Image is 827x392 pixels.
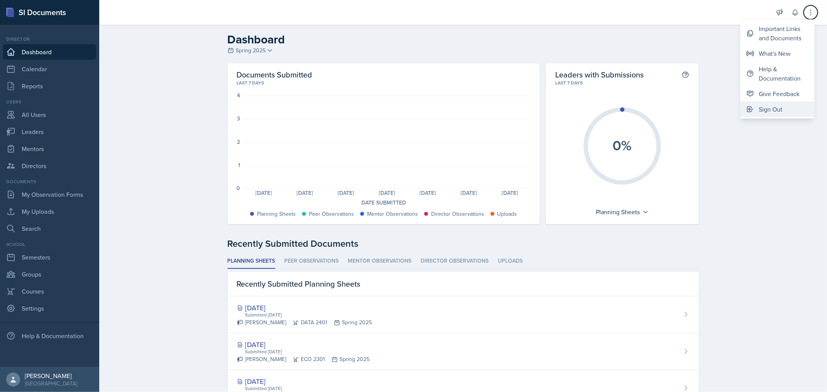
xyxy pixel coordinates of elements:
div: 1 [238,162,240,168]
button: Important Links and Documents [740,21,815,46]
h2: Dashboard [228,33,699,46]
div: [PERSON_NAME] DATA 2401 Spring 2025 [237,318,372,327]
div: 4 [237,93,240,98]
div: Give Feedback [759,89,799,98]
a: Dashboard [3,44,96,60]
a: Courses [3,284,96,299]
div: Help & Documentation [3,328,96,344]
div: [DATE] [325,190,366,196]
li: Peer Observations [285,254,339,269]
a: All Users [3,107,96,122]
a: [DATE] Submitted [DATE] [PERSON_NAME]ECO 2301Spring 2025 [228,333,699,370]
a: Settings [3,301,96,316]
li: Uploads [498,254,523,269]
a: Semesters [3,249,96,265]
div: Sign Out [759,105,782,114]
text: 0% [613,135,632,155]
div: [DATE] [243,190,285,196]
div: Submitted [DATE] [245,311,372,318]
a: Reports [3,78,96,94]
li: Mentor Observations [348,254,412,269]
div: 0 [237,186,240,191]
div: Users [3,98,96,105]
div: [DATE] [284,190,325,196]
div: 2 [237,139,240,144]
div: Peer Observations [309,210,354,218]
div: [GEOGRAPHIC_DATA] [25,380,77,387]
div: [DATE] [366,190,407,196]
a: Mentors [3,141,96,156]
div: Help & Documentation [759,64,808,83]
button: Give Feedback [740,86,815,101]
div: Important Links and Documents [759,24,808,43]
h2: Documents Submitted [237,70,530,79]
a: Leaders [3,124,96,139]
a: Directors [3,158,96,174]
div: [DATE] [448,190,489,196]
div: Documents [3,178,96,185]
div: What's New [759,49,791,58]
div: [PERSON_NAME] [25,372,77,380]
a: My Uploads [3,204,96,219]
div: [PERSON_NAME] ECO 2301 Spring 2025 [237,355,370,363]
button: What's New [740,46,815,61]
div: School [3,241,96,248]
div: [DATE] [407,190,449,196]
div: [DATE] [237,339,370,350]
a: Groups [3,266,96,282]
div: Uploads [497,210,517,218]
li: Director Observations [421,254,489,269]
div: [DATE] [237,376,372,387]
div: Planning Sheets [257,210,296,218]
div: Submitted [DATE] [245,348,370,355]
a: [DATE] Submitted [DATE] [PERSON_NAME]DATA 2401Spring 2025 [228,296,699,333]
div: Date Submitted [237,199,530,207]
div: Director Observations [431,210,484,218]
div: [DATE] [237,303,372,313]
a: My Observation Forms [3,187,96,202]
div: Submitted [DATE] [245,385,372,392]
div: Last 7 days [237,79,530,86]
div: Director [3,36,96,43]
div: Recently Submitted Documents [228,237,699,251]
div: Recently Submitted Planning Sheets [228,272,699,296]
h2: Leaders with Submissions [555,70,644,79]
button: Help & Documentation [740,61,815,86]
span: Spring 2025 [236,46,266,55]
li: Planning Sheets [228,254,275,269]
div: [DATE] [489,190,530,196]
a: Calendar [3,61,96,77]
div: Last 7 days [555,79,690,86]
div: Mentor Observations [367,210,418,218]
div: 3 [237,116,240,121]
div: Planning Sheets [592,206,653,218]
button: Sign Out [740,101,815,117]
a: Search [3,221,96,236]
